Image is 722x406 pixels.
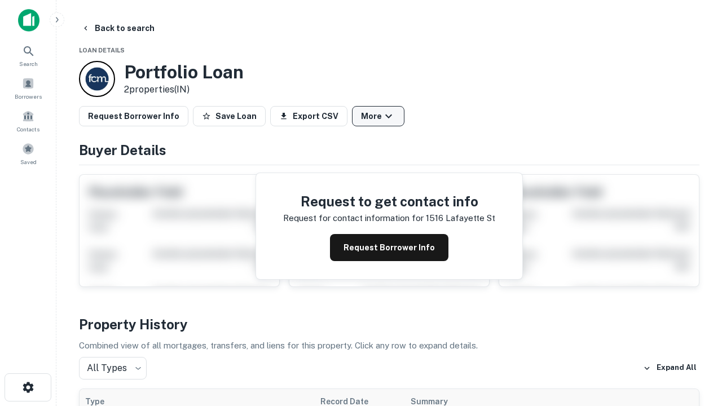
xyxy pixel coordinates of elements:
img: capitalize-icon.png [18,9,39,32]
button: Export CSV [270,106,347,126]
div: All Types [79,357,147,379]
button: More [352,106,404,126]
p: Request for contact information for [283,211,424,225]
span: Borrowers [15,92,42,101]
h4: Request to get contact info [283,191,495,211]
h4: Property History [79,314,699,334]
span: Search [19,59,38,68]
h4: Buyer Details [79,140,699,160]
p: 2 properties (IN) [124,83,244,96]
button: Back to search [77,18,159,38]
span: Contacts [17,125,39,134]
p: Combined view of all mortgages, transfers, and liens for this property. Click any row to expand d... [79,339,699,352]
button: Save Loan [193,106,266,126]
p: 1516 lafayette st [426,211,495,225]
button: Request Borrower Info [79,106,188,126]
button: Request Borrower Info [330,234,448,261]
a: Contacts [3,105,53,136]
h3: Portfolio Loan [124,61,244,83]
span: Saved [20,157,37,166]
a: Search [3,40,53,70]
span: Loan Details [79,47,125,54]
iframe: Chat Widget [666,280,722,334]
button: Expand All [640,360,699,377]
a: Borrowers [3,73,53,103]
a: Saved [3,138,53,169]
